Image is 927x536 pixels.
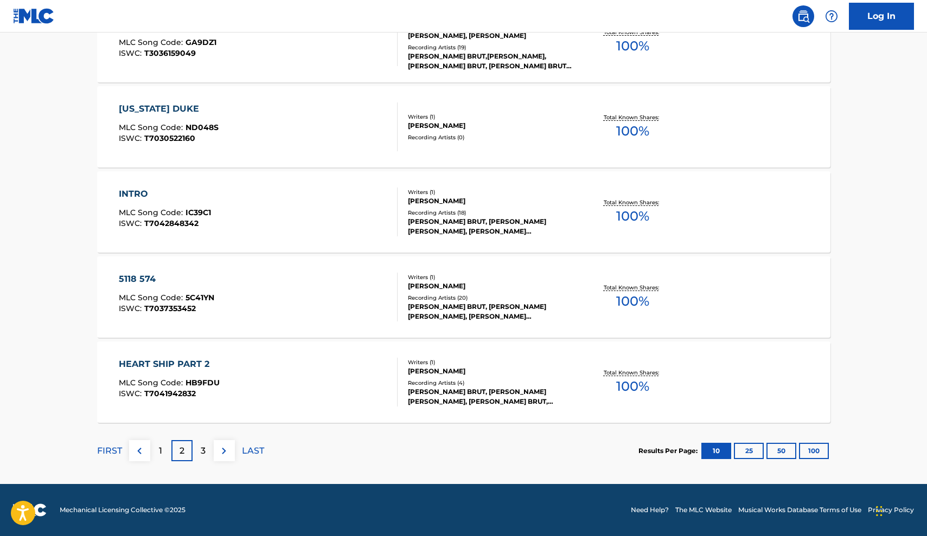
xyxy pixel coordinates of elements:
span: ISWC : [119,48,144,58]
div: Recording Artists ( 4 ) [408,379,572,387]
div: [PERSON_NAME] BRUT, [PERSON_NAME] [PERSON_NAME], [PERSON_NAME] [PERSON_NAME], [PERSON_NAME] BRUT,... [408,302,572,321]
button: 10 [701,443,731,459]
span: MLC Song Code : [119,378,186,388]
span: ISWC : [119,133,144,143]
span: ISWC : [119,218,144,228]
a: Privacy Policy [868,505,914,515]
div: [PERSON_NAME] BRUT,[PERSON_NAME], [PERSON_NAME] BRUT, [PERSON_NAME] BRUT|[PERSON_NAME], [PERSON_N... [408,51,572,71]
span: ISWC : [119,303,144,313]
span: HB9FDU [186,378,220,388]
span: MLC Song Code : [119,293,186,302]
img: right [218,444,231,457]
a: Musical Works Database Terms of Use [738,505,861,515]
p: Total Known Shares: [604,113,662,121]
span: Mechanical Licensing Collective © 2025 [60,505,186,515]
a: [US_STATE] DUKEMLC Song Code:ND048SISWC:T7030522160Writers (1)[PERSON_NAME]Recording Artists (0)T... [97,86,830,167]
div: INTRO [119,188,211,201]
a: Need Help? [631,505,669,515]
iframe: Chat Widget [873,484,927,536]
p: 2 [180,444,184,457]
p: Results Per Page: [638,446,700,456]
a: Log In [849,3,914,30]
div: [PERSON_NAME] [408,366,572,376]
div: Writers ( 1 ) [408,188,572,196]
span: T7041942832 [144,389,196,398]
span: 100 % [616,121,649,141]
div: Writers ( 1 ) [408,358,572,366]
a: 5118 574MLC Song Code:5C41YNISWC:T7037353452Writers (1)[PERSON_NAME]Recording Artists (20)[PERSON... [97,256,830,338]
img: MLC Logo [13,8,55,24]
span: 100 % [616,377,649,396]
span: IC39C1 [186,208,211,217]
span: MLC Song Code : [119,37,186,47]
a: GONE NOWMLC Song Code:GA9DZ1ISWC:T3036159049Writers (4)[PERSON_NAME], [PERSON_NAME], [PERSON_NAME... [97,1,830,82]
div: Recording Artists ( 18 ) [408,209,572,217]
img: logo [13,503,47,516]
button: 25 [734,443,764,459]
p: 3 [201,444,206,457]
p: Total Known Shares: [604,283,662,292]
div: Widget de chat [873,484,927,536]
p: LAST [242,444,264,457]
a: INTROMLC Song Code:IC39C1ISWC:T7042848342Writers (1)[PERSON_NAME]Recording Artists (18)[PERSON_NA... [97,171,830,253]
div: [PERSON_NAME] BRUT, [PERSON_NAME] [PERSON_NAME], [PERSON_NAME] [PERSON_NAME], [PERSON_NAME] BRUT,... [408,217,572,236]
p: 1 [159,444,162,457]
img: search [797,10,810,23]
span: 100 % [616,292,649,311]
p: Total Known Shares: [604,198,662,206]
div: Help [821,5,842,27]
a: HEART SHIP PART 2MLC Song Code:HB9FDUISWC:T7041942832Writers (1)[PERSON_NAME]Recording Artists (4... [97,341,830,423]
span: T7037353452 [144,303,196,313]
button: 50 [766,443,796,459]
div: Recording Artists ( 19 ) [408,43,572,51]
button: 100 [799,443,829,459]
div: Glisser [876,495,883,527]
div: [US_STATE] DUKE [119,102,219,115]
div: Recording Artists ( 20 ) [408,294,572,302]
div: [PERSON_NAME] [408,121,572,131]
span: MLC Song Code : [119,208,186,217]
span: 100 % [616,36,649,56]
span: MLC Song Code : [119,122,186,132]
a: The MLC Website [675,505,732,515]
span: T7030522160 [144,133,195,143]
div: Writers ( 1 ) [408,113,572,121]
div: [PERSON_NAME] [408,281,572,291]
div: Recording Artists ( 0 ) [408,133,572,141]
p: FIRST [97,444,122,457]
a: Public Search [792,5,814,27]
div: HEART SHIP PART 2 [119,358,220,371]
div: 5118 574 [119,273,214,286]
span: T3036159049 [144,48,196,58]
img: left [133,444,146,457]
div: [PERSON_NAME] [408,196,572,206]
span: 100 % [616,206,649,226]
span: ISWC : [119,389,144,398]
span: ND048S [186,122,219,132]
img: help [825,10,838,23]
div: [PERSON_NAME] BRUT, [PERSON_NAME] [PERSON_NAME], [PERSON_NAME] BRUT, [PERSON_NAME] BRUT [408,387,572,406]
div: Writers ( 1 ) [408,273,572,281]
p: Total Known Shares: [604,369,662,377]
span: T7042848342 [144,218,199,228]
span: 5C41YN [186,293,214,302]
span: GA9DZ1 [186,37,216,47]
